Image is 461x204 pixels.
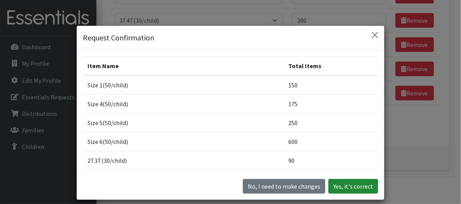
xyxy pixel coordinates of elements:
td: 600 [284,132,378,151]
td: 175 [284,95,378,114]
th: Item Name [83,57,284,76]
button: No I need to make changes [243,179,325,194]
th: Total Items [284,57,378,76]
td: Size 6(50/child) [83,132,284,151]
td: Size 1(50/child) [83,75,284,95]
td: 3T4T(30/child) [83,170,284,189]
td: 300 [284,170,378,189]
td: 90 [284,151,378,170]
td: 2T3T(30/child) [83,151,284,170]
button: Close [369,29,381,41]
td: 250 [284,114,378,132]
td: 150 [284,75,378,95]
button: Yes, it's correct [328,179,378,194]
h5: Request Confirmation [83,32,154,43]
td: Size 5(50/child) [83,114,284,132]
td: Size 4(50/child) [83,95,284,114]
